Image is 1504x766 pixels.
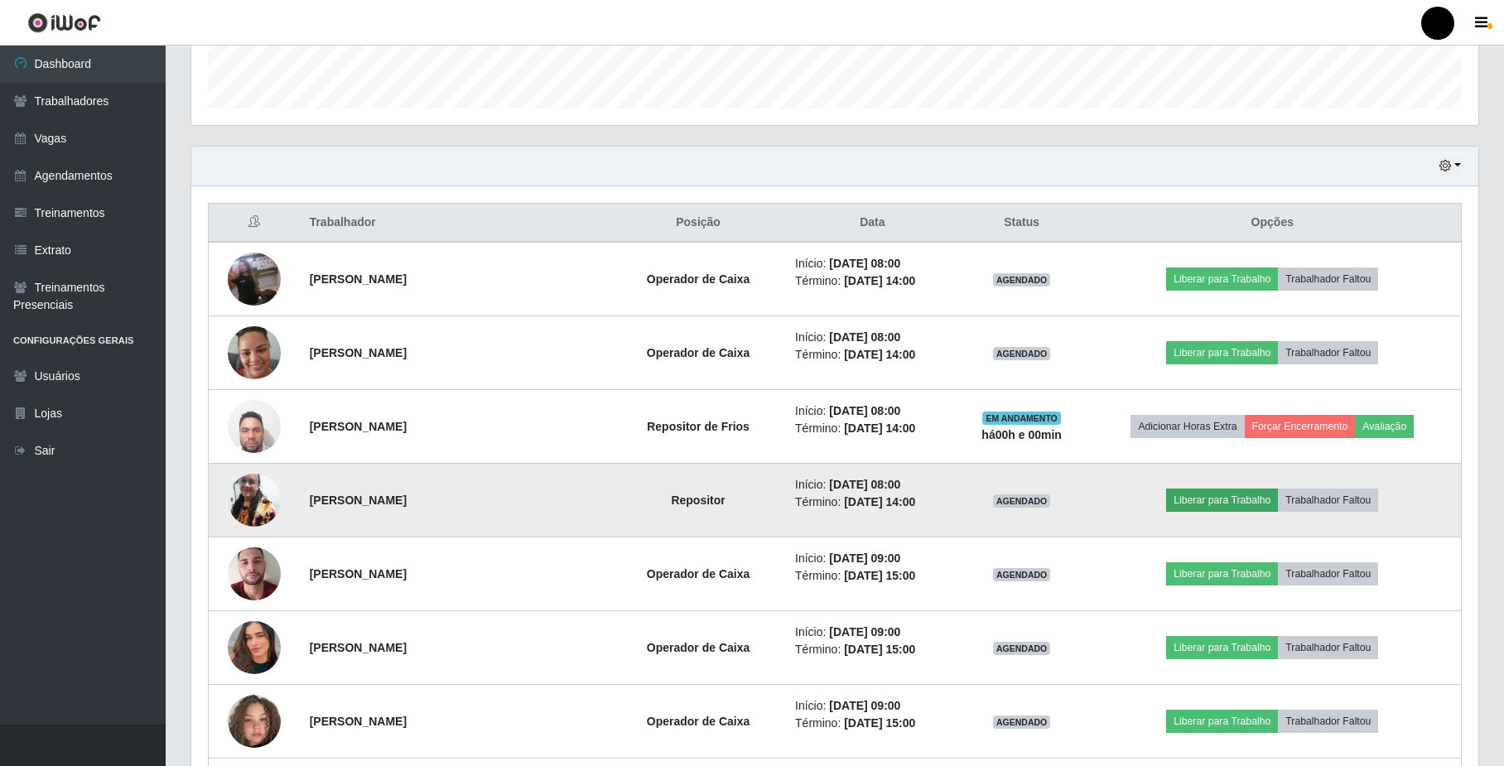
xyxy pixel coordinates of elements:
[1278,341,1378,364] button: Trabalhador Faltou
[647,272,750,286] strong: Operador de Caixa
[228,232,281,326] img: 1725070298663.jpeg
[310,346,407,359] strong: [PERSON_NAME]
[982,412,1061,425] span: EM ANDAMENTO
[1278,710,1378,733] button: Trabalhador Faltou
[27,12,101,33] img: CoreUI Logo
[795,346,950,364] li: Término:
[300,204,611,243] th: Trabalhador
[228,600,281,695] img: 1750801890236.jpeg
[993,494,1051,508] span: AGENDADO
[310,420,407,433] strong: [PERSON_NAME]
[1278,562,1378,585] button: Trabalhador Faltou
[647,346,750,359] strong: Operador de Caixa
[785,204,960,243] th: Data
[647,420,750,433] strong: Repositor de Frios
[993,642,1051,655] span: AGENDADO
[829,699,900,712] time: [DATE] 09:00
[795,420,950,437] li: Término:
[1245,415,1356,438] button: Forçar Encerramento
[795,715,950,732] li: Término:
[1278,267,1378,291] button: Trabalhador Faltou
[795,402,950,420] li: Início:
[228,391,281,461] img: 1729168499099.jpeg
[795,624,950,641] li: Início:
[844,422,915,435] time: [DATE] 14:00
[993,347,1051,360] span: AGENDADO
[829,552,900,565] time: [DATE] 09:00
[1084,204,1462,243] th: Opções
[795,697,950,715] li: Início:
[844,716,915,730] time: [DATE] 15:00
[795,550,950,567] li: Início:
[795,329,950,346] li: Início:
[960,204,1084,243] th: Status
[647,641,750,654] strong: Operador de Caixa
[1166,341,1278,364] button: Liberar para Trabalho
[647,715,750,728] strong: Operador de Caixa
[844,274,915,287] time: [DATE] 14:00
[993,568,1051,581] span: AGENDADO
[829,625,900,638] time: [DATE] 09:00
[829,330,900,344] time: [DATE] 08:00
[795,641,950,658] li: Término:
[1166,489,1278,512] button: Liberar para Trabalho
[795,272,950,290] li: Término:
[844,348,915,361] time: [DATE] 14:00
[1166,267,1278,291] button: Liberar para Trabalho
[829,404,900,417] time: [DATE] 08:00
[310,715,407,728] strong: [PERSON_NAME]
[228,317,281,388] img: 1712933645778.jpeg
[1166,562,1278,585] button: Liberar para Trabalho
[228,465,281,535] img: 1723155569016.jpeg
[795,494,950,511] li: Término:
[310,272,407,286] strong: [PERSON_NAME]
[1166,710,1278,733] button: Liberar para Trabalho
[795,567,950,585] li: Término:
[795,476,950,494] li: Início:
[228,527,281,621] img: 1624686052490.jpeg
[647,567,750,581] strong: Operador de Caixa
[310,641,407,654] strong: [PERSON_NAME]
[844,643,915,656] time: [DATE] 15:00
[844,569,915,582] time: [DATE] 15:00
[981,428,1062,441] strong: há 00 h e 00 min
[611,204,785,243] th: Posição
[844,495,915,508] time: [DATE] 14:00
[1278,636,1378,659] button: Trabalhador Faltou
[310,494,407,507] strong: [PERSON_NAME]
[795,255,950,272] li: Início:
[1166,636,1278,659] button: Liberar para Trabalho
[1130,415,1244,438] button: Adicionar Horas Extra
[829,478,900,491] time: [DATE] 08:00
[1355,415,1414,438] button: Avaliação
[993,273,1051,287] span: AGENDADO
[310,567,407,581] strong: [PERSON_NAME]
[829,257,900,270] time: [DATE] 08:00
[1278,489,1378,512] button: Trabalhador Faltou
[993,715,1051,729] span: AGENDADO
[671,494,725,507] strong: Repositor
